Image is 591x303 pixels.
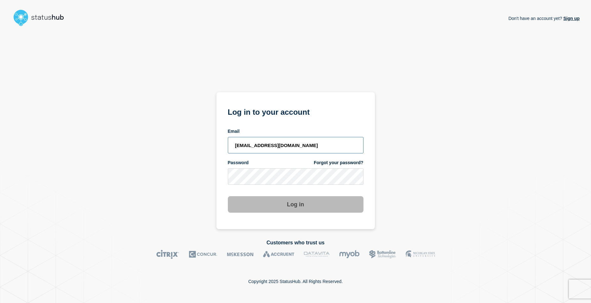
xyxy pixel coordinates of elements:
p: Copyright 2025 StatusHub. All Rights Reserved. [248,279,343,284]
img: MSU logo [406,250,435,259]
input: email input [228,137,363,153]
img: StatusHub logo [11,8,72,28]
img: Accruent logo [263,250,294,259]
img: Citrix logo [156,250,179,259]
img: myob logo [339,250,360,259]
img: Concur logo [189,250,217,259]
img: McKesson logo [227,250,254,259]
img: DataVita logo [304,250,330,259]
a: Sign up [562,16,580,21]
input: password input [228,168,363,185]
h2: Customers who trust us [11,240,580,246]
h1: Log in to your account [228,106,363,117]
img: Bottomline logo [369,250,396,259]
button: Log in [228,196,363,213]
span: Password [228,160,249,166]
a: Forgot your password? [314,160,363,166]
p: Don't have an account yet? [508,11,580,26]
span: Email [228,128,240,134]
